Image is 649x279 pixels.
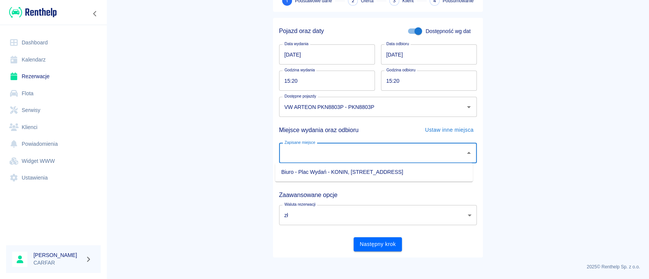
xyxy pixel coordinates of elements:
input: DD.MM.YYYY [279,44,375,65]
label: Godzina odbioru [386,67,416,73]
li: Biuro - Plac Wydań - KONIN, [STREET_ADDRESS] [275,166,473,178]
a: Widget WWW [6,153,101,170]
input: DD.MM.YYYY [381,44,477,65]
button: Ustaw inne miejsca [422,123,477,137]
p: 2025 © Renthelp Sp. z o.o. [116,263,640,270]
h6: [PERSON_NAME] [33,251,82,259]
div: zł [279,205,477,225]
label: Dostępne pojazdy [284,93,316,99]
a: Flota [6,85,101,102]
label: Zapisane miejsce [284,140,315,145]
label: Godzina wydania [284,67,315,73]
button: Następny krok [354,237,402,251]
h5: Pojazd oraz daty [279,27,324,35]
h5: Zaawansowane opcje [279,191,477,199]
input: hh:mm [381,71,471,91]
img: Renthelp logo [9,6,57,19]
a: Renthelp logo [6,6,57,19]
a: Serwisy [6,102,101,119]
a: Ustawienia [6,169,101,186]
a: Kalendarz [6,51,101,68]
label: Waluta rezerwacji [284,202,316,207]
a: Powiadomienia [6,136,101,153]
p: CARFAR [33,259,82,267]
button: Zwiń nawigację [89,9,101,19]
label: Data odbioru [386,41,409,47]
button: Otwórz [463,102,474,112]
input: hh:mm [279,71,370,91]
a: Rezerwacje [6,68,101,85]
a: Klienci [6,119,101,136]
a: Dashboard [6,34,101,51]
span: Dostępność wg dat [425,27,470,35]
h5: Miejsce wydania oraz odbioru [279,123,359,137]
button: Zamknij [463,148,474,158]
label: Data wydania [284,41,308,47]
